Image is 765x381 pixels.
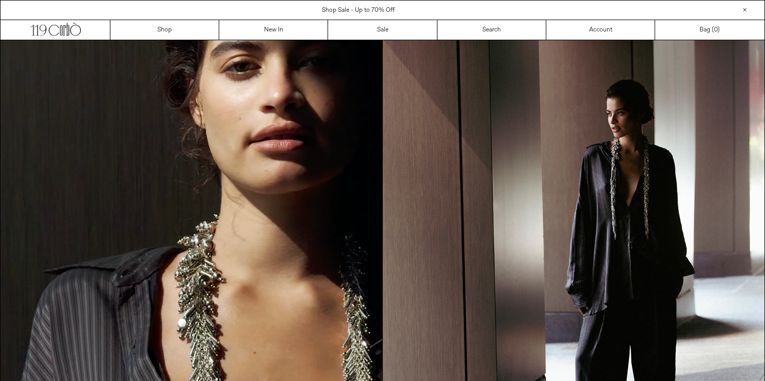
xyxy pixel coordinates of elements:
[110,20,219,40] a: Shop
[219,20,328,40] a: New In
[437,20,546,40] a: Search
[546,20,655,40] a: Account
[328,20,437,40] a: Sale
[655,20,764,40] a: Bag ()
[714,26,718,34] span: 0
[322,6,395,14] a: Shop Sale - Up to 70% Off
[714,25,720,35] span: )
